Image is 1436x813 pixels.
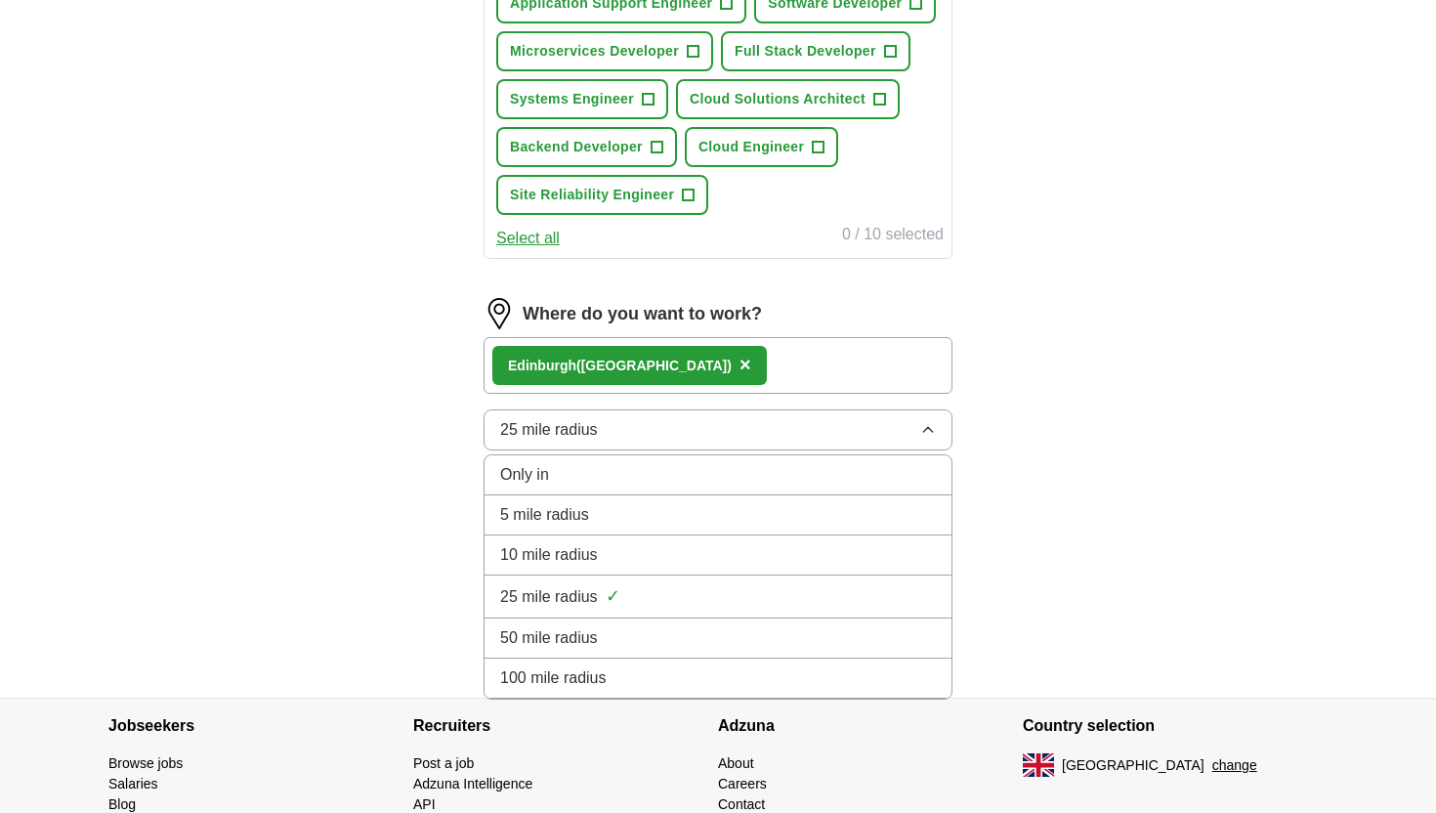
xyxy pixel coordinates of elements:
[1062,755,1204,776] span: [GEOGRAPHIC_DATA]
[496,127,677,167] button: Backend Developer
[510,185,674,205] span: Site Reliability Engineer
[718,755,754,771] a: About
[500,626,598,650] span: 50 mile radius
[676,79,900,119] button: Cloud Solutions Architect
[500,503,589,527] span: 5 mile radius
[508,356,732,376] div: rgh
[500,543,598,567] span: 10 mile radius
[108,776,158,792] a: Salaries
[576,358,732,373] span: ([GEOGRAPHIC_DATA])
[496,31,713,71] button: Microservices Developer
[413,755,474,771] a: Post a job
[690,89,866,109] span: Cloud Solutions Architect
[510,89,634,109] span: Systems Engineer
[739,354,751,375] span: ×
[413,776,532,792] a: Adzuna Intelligence
[739,351,751,380] button: ×
[508,358,554,373] strong: Edinbu
[1023,699,1328,753] h4: Country selection
[523,301,762,327] label: Where do you want to work?
[510,41,679,62] span: Microservices Developer
[698,137,804,157] span: Cloud Engineer
[500,418,598,442] span: 25 mile radius
[500,585,598,609] span: 25 mile radius
[735,41,876,62] span: Full Stack Developer
[1023,753,1054,777] img: UK flag
[413,796,436,812] a: API
[500,463,549,487] span: Only in
[842,223,944,250] div: 0 / 10 selected
[606,583,620,610] span: ✓
[496,175,708,215] button: Site Reliability Engineer
[484,298,515,329] img: location.png
[685,127,838,167] button: Cloud Engineer
[721,31,910,71] button: Full Stack Developer
[496,79,668,119] button: Systems Engineer
[1212,755,1257,776] button: change
[108,755,183,771] a: Browse jobs
[496,227,560,250] button: Select all
[500,666,607,690] span: 100 mile radius
[510,137,643,157] span: Backend Developer
[484,409,952,450] button: 25 mile radius
[718,796,765,812] a: Contact
[718,776,767,792] a: Careers
[108,796,136,812] a: Blog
